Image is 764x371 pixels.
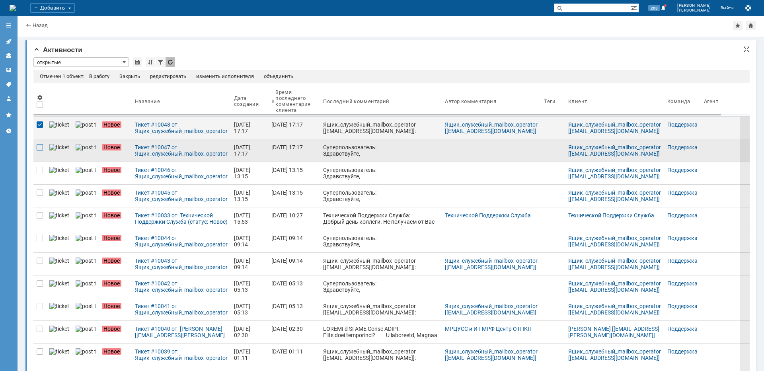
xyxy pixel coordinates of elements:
[49,167,69,173] img: ticket_notification.png
[323,98,389,104] div: Последний комментарий
[46,275,72,298] a: ticket_notification.png
[76,303,95,309] img: post ticket.png
[72,185,99,207] a: post ticket.png
[99,139,132,162] a: Новое
[46,344,72,366] a: ticket_notification.png
[132,321,231,343] a: Тикет #10040 от [PERSON_NAME] [[EMAIL_ADDRESS][PERSON_NAME][DOMAIN_NAME]] (статус: Новое)
[445,326,532,332] a: МРЦУСС и ИТ МРФ Центр ОТПКП
[667,121,698,128] a: Поддержка
[135,189,228,202] div: Тикет #10045 от Ящик_служебный_mailbox_operator [[EMAIL_ADDRESS][DOMAIN_NAME]] (статус: Новое)
[2,49,15,62] a: Клиенты
[102,189,121,196] span: Новое
[72,139,99,162] a: post ticket.png
[746,21,756,30] div: Сделать домашней страницей
[102,167,121,173] span: Новое
[544,98,555,104] div: Теги
[445,348,539,361] a: Ящик_служебный_mailbox_operator [[EMAIL_ADDRESS][DOMAIN_NAME]]
[667,167,698,173] a: Поддержка
[231,344,268,366] a: [DATE] 01:11
[445,212,531,219] a: Технической Поддержки Служба
[631,4,639,11] span: Расширенный поиск
[268,275,320,298] a: [DATE] 05:13
[648,5,660,11] span: 208
[231,275,268,298] a: [DATE] 05:13
[2,92,15,105] a: Мой профиль
[271,258,303,264] div: [DATE] 09:14
[677,3,711,8] span: [PERSON_NAME]
[132,139,231,162] a: Тикет #10047 от Ящик_служебный_mailbox_operator [[EMAIL_ADDRESS][DOMAIN_NAME]] (статус: Новое)
[271,326,303,332] div: [DATE] 02:30
[733,21,743,30] div: Добавить в избранное
[271,212,303,219] div: [DATE] 10:27
[132,298,231,320] a: Тикет #10041 от Ящик_служебный_mailbox_operator [[EMAIL_ADDRESS][DOMAIN_NAME]] (статус: Новое)
[135,280,228,293] div: Тикет #10042 от Ящик_служебный_mailbox_operator [[EMAIL_ADDRESS][DOMAIN_NAME]] (статус: Новое)
[132,86,231,117] th: Название
[271,189,303,196] div: [DATE] 13:15
[135,348,228,361] div: Тикет #10039 от Ящик_служебный_mailbox_operator [[EMAIL_ADDRESS][DOMAIN_NAME]] (статус: Новое)
[99,344,132,366] a: Новое
[268,253,320,275] a: [DATE] 09:14
[33,22,48,28] a: Назад
[99,298,132,320] a: Новое
[119,73,140,80] div: Закрыть
[99,253,132,275] a: Новое
[568,235,662,248] a: Ящик_служебный_mailbox_operator [[EMAIL_ADDRESS][DOMAIN_NAME]]
[2,64,15,76] a: Шаблоны комментариев
[10,5,16,11] img: logo
[271,167,303,173] div: [DATE] 13:15
[102,348,121,355] span: Новое
[76,212,95,219] img: post ticket.png
[234,348,251,361] div: [DATE] 01:11
[231,207,268,230] a: [DATE] 15:53
[667,326,698,332] a: Поддержка
[667,189,698,196] a: Поддержка
[132,117,231,139] a: Тикет #10048 от Ящик_служебный_mailbox_operator [[EMAIL_ADDRESS][DOMAIN_NAME]] (статус: Новое)
[231,253,268,275] a: [DATE] 09:14
[102,258,121,264] span: Новое
[667,212,698,219] a: Поддержка
[268,298,320,320] a: [DATE] 05:13
[132,275,231,298] a: Тикет #10042 от Ящик_служебный_mailbox_operator [[EMAIL_ADDRESS][DOMAIN_NAME]] (статус: Новое)
[102,326,121,332] span: Новое
[271,348,303,355] div: [DATE] 01:11
[135,98,160,104] div: Название
[102,235,121,241] span: Новое
[40,73,84,80] div: Отмечен 1 объект:
[568,348,662,361] a: Ящик_служебный_mailbox_operator [[EMAIL_ADDRESS][DOMAIN_NAME]]
[667,280,698,287] a: Поддержка
[46,253,72,275] a: ticket_notification.png
[76,167,95,173] img: post ticket.png
[99,117,132,139] a: Новое
[667,144,698,150] a: Поддержка
[320,275,442,298] a: Суперпользователь: Здравствуйте, Ящик_служебный_mailbox_operator ! Ваше обращение зарегистрирован...
[445,98,496,104] div: Автор комментария
[568,144,662,157] a: Ящик_служебный_mailbox_operator [[EMAIL_ADDRESS][DOMAIN_NAME]]
[132,253,231,275] a: Тикет #10043 от Ящик_служебный_mailbox_operator [[EMAIL_ADDRESS][DOMAIN_NAME]] (статус: Новое)
[231,117,268,139] a: [DATE] 17:17
[102,212,121,219] span: Новое
[76,348,95,355] img: post ticket.png
[568,189,662,202] a: Ящик_служебный_mailbox_operator [[EMAIL_ADDRESS][DOMAIN_NAME]]
[102,280,121,287] span: Новое
[234,144,251,157] div: [DATE] 17:17
[231,230,268,252] a: [DATE] 09:14
[234,95,259,107] div: Дата создания
[49,212,69,219] img: ticket_notification.png
[271,235,303,241] div: [DATE] 09:14
[72,275,99,298] a: post ticket.png
[2,35,15,48] a: Активности
[320,298,442,320] a: Ящик_служебный_mailbox_operator [[EMAIL_ADDRESS][DOMAIN_NAME]]: Тема письма: [Ticket] (ERTH-35452...
[568,326,659,338] a: [PERSON_NAME] [[EMAIL_ADDRESS][PERSON_NAME][DOMAIN_NAME]]
[701,86,750,117] th: Агент
[445,258,539,270] a: Ящик_служебный_mailbox_operator [[EMAIL_ADDRESS][DOMAIN_NAME]]
[268,162,320,184] a: [DATE] 13:15
[568,280,662,293] a: Ящик_служебный_mailbox_operator [[EMAIL_ADDRESS][DOMAIN_NAME]]
[76,280,95,287] img: post ticket.png
[76,258,95,264] img: post ticket.png
[268,230,320,252] a: [DATE] 09:14
[99,162,132,184] a: Новое
[323,121,439,191] div: Ящик_служебный_mailbox_operator [[EMAIL_ADDRESS][DOMAIN_NAME]]: Тема письма: [Ticket] (ERTH-[STRE...
[72,253,99,275] a: post ticket.png
[132,185,231,207] a: Тикет #10045 от Ящик_служебный_mailbox_operator [[EMAIL_ADDRESS][DOMAIN_NAME]] (статус: Новое)
[320,230,442,252] a: Суперпользователь: Здравствуйте, Ящик_служебный_mailbox_operator ! Ваше обращение зарегистрирован...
